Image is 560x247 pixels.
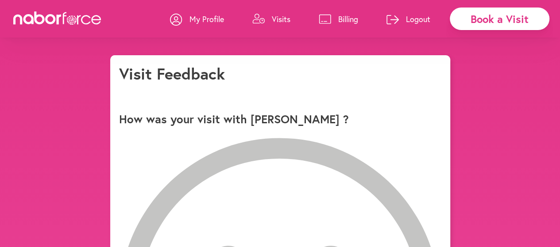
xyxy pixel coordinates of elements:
a: Logout [386,6,430,32]
p: Billing [338,14,358,24]
a: Billing [319,6,358,32]
div: Book a Visit [450,8,549,30]
p: Visits [272,14,290,24]
p: How was your visit with [PERSON_NAME] ? [119,111,441,126]
a: My Profile [170,6,224,32]
h1: Visit Feedback [119,64,441,83]
a: Visits [252,6,290,32]
p: Logout [406,14,430,24]
p: My Profile [189,14,224,24]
